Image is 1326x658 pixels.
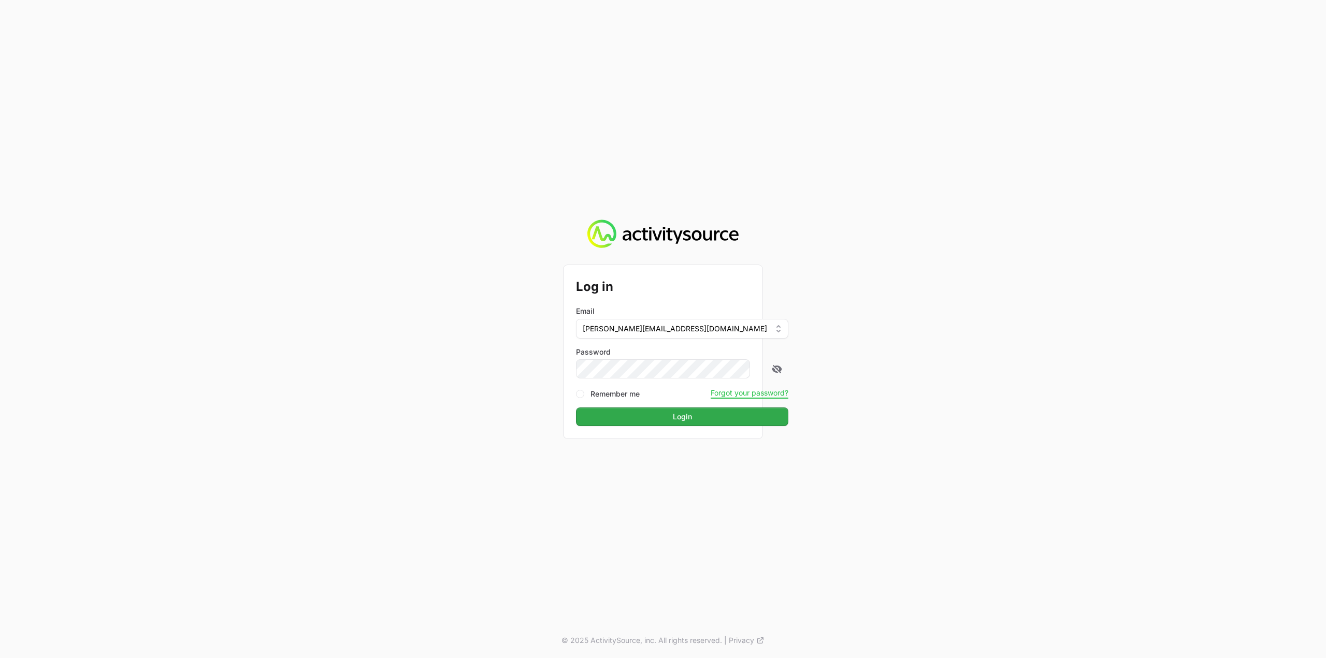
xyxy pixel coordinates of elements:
label: Remember me [590,389,640,399]
label: Password [576,347,788,357]
p: © 2025 ActivitySource, inc. All rights reserved. [561,635,722,646]
button: [PERSON_NAME][EMAIL_ADDRESS][DOMAIN_NAME] [576,319,788,339]
span: [PERSON_NAME][EMAIL_ADDRESS][DOMAIN_NAME] [583,324,767,334]
label: Email [576,306,595,316]
button: Login [576,407,788,426]
span: Login [673,411,692,423]
button: Forgot your password? [711,388,788,398]
span: | [724,635,727,646]
img: Activity Source [587,220,738,248]
a: Privacy [729,635,765,646]
h2: Log in [576,277,788,296]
